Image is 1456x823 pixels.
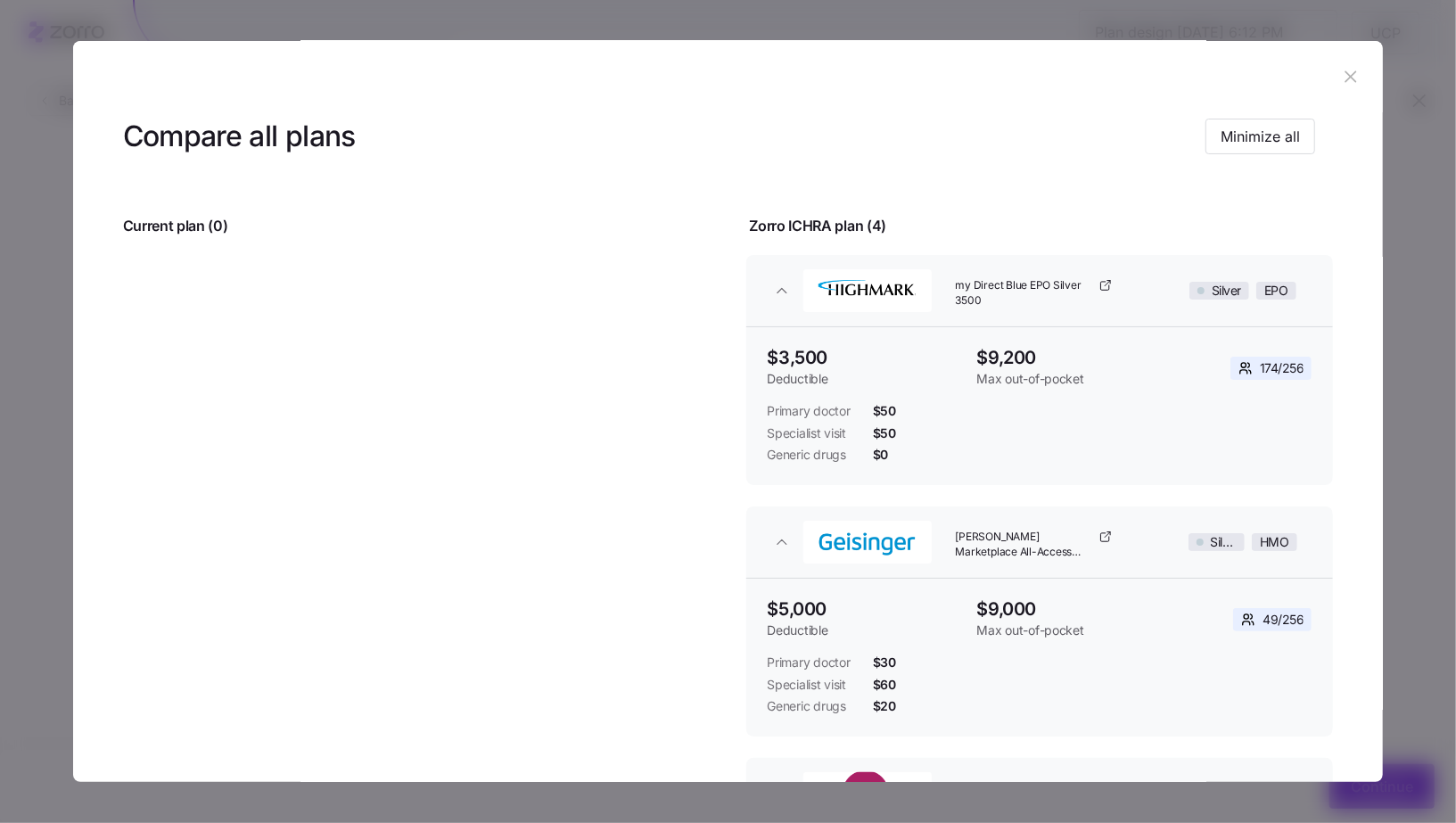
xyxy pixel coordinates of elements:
[977,600,1149,618] span: $9,000
[956,278,1113,309] a: my Direct Blue EPO Silver 3500
[750,215,887,237] span: Zorro ICHRA plan ( 4 )
[768,424,851,442] span: Specialist visit
[1264,283,1288,299] span: EPO
[1260,359,1304,377] span: 174 / 256
[768,402,851,420] span: Primary doctor
[768,600,963,618] span: $5,000
[956,530,1113,560] a: [PERSON_NAME] Marketplace All-Access HMO 30/60/5000 Off Exchange Only
[768,621,963,639] span: Deductible
[123,117,356,157] h3: Compare all plans
[768,676,851,694] span: Specialist visit
[977,621,1149,639] span: Max out-of-pocket
[873,446,888,464] span: $0
[977,349,1149,366] span: $9,200
[805,267,930,314] img: Highmark BlueCross BlueShield
[1212,283,1241,299] span: Silver
[746,255,1334,326] button: Highmark BlueCross BlueShieldmy Direct Blue EPO Silver 3500SilverEPO
[1260,534,1289,550] span: HMO
[873,402,896,420] span: $50
[746,326,1334,485] div: Highmark BlueCross BlueShieldmy Direct Blue EPO Silver 3500SilverEPO
[873,676,896,694] span: $60
[768,446,851,464] span: Generic drugs
[1263,611,1304,629] span: 49 / 256
[956,530,1095,560] span: [PERSON_NAME] Marketplace All-Access HMO 30/60/5000 Off Exchange Only
[873,697,896,715] span: $20
[746,506,1334,578] button: Geisinger[PERSON_NAME] Marketplace All-Access HMO 30/60/5000 Off Exchange OnlySilverHMO
[768,370,963,388] span: Deductible
[873,654,896,671] span: $30
[1221,126,1300,147] span: Minimize all
[746,578,1334,737] div: Geisinger[PERSON_NAME] Marketplace All-Access HMO 30/60/5000 Off Exchange OnlySilverHMO
[805,519,930,565] img: Geisinger
[956,278,1095,309] span: my Direct Blue EPO Silver 3500
[1211,534,1238,550] span: Silver
[1205,119,1315,154] button: Minimize all
[977,370,1149,388] span: Max out-of-pocket
[768,654,851,671] span: Primary doctor
[873,424,896,442] span: $50
[123,215,228,237] span: Current plan ( 0 )
[768,697,851,715] span: Generic drugs
[768,349,963,366] span: $3,500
